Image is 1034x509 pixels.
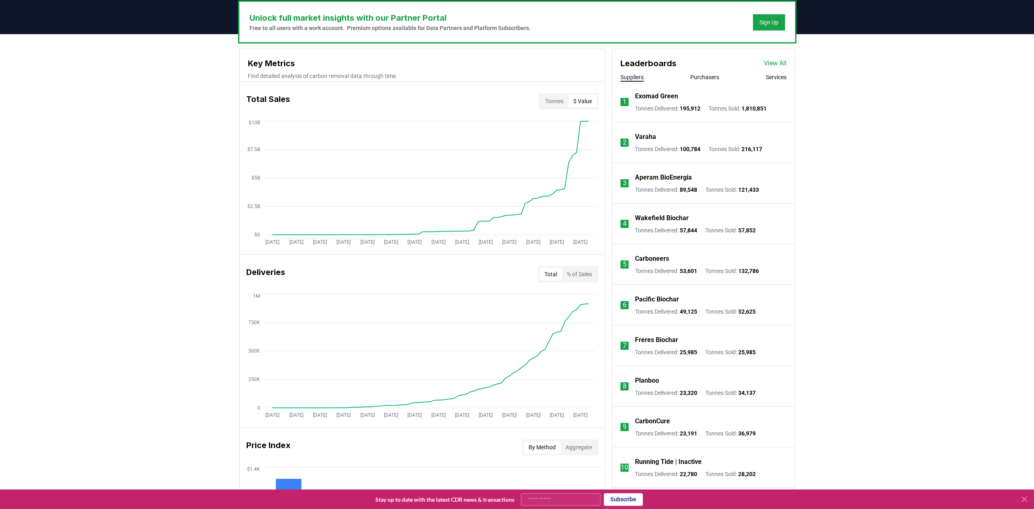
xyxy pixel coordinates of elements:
[336,239,351,245] tspan: [DATE]
[360,239,374,245] tspan: [DATE]
[622,341,626,351] p: 7
[431,239,445,245] tspan: [DATE]
[248,72,597,80] p: Find detailed analysis of carbon removal data through time.
[247,204,260,209] tspan: $2.5B
[738,390,756,396] span: 34,137
[635,173,692,182] a: Aperam BioEnergia
[247,147,260,152] tspan: $7.5B
[408,412,422,418] tspan: [DATE]
[550,239,564,245] tspan: [DATE]
[246,93,290,109] h3: Total Sales
[253,293,260,299] tspan: 1M
[680,146,700,152] span: 100,784
[622,138,626,147] p: 2
[635,91,678,101] p: Exomad Green
[479,239,493,245] tspan: [DATE]
[502,239,516,245] tspan: [DATE]
[680,186,697,193] span: 89,548
[622,260,626,269] p: 5
[705,429,756,438] p: Tonnes Sold :
[738,308,756,315] span: 52,625
[540,95,568,108] button: Tonnes
[705,308,756,316] p: Tonnes Sold :
[635,429,697,438] p: Tonnes Delivered :
[248,377,260,382] tspan: 250K
[257,405,260,411] tspan: 0
[568,95,597,108] button: $ Value
[561,441,597,454] button: Aggregate
[635,308,697,316] p: Tonnes Delivered :
[622,219,626,229] p: 4
[524,441,561,454] button: By Method
[738,186,759,193] span: 121,433
[622,178,626,188] p: 3
[680,390,697,396] span: 23,320
[479,412,493,418] tspan: [DATE]
[251,175,260,181] tspan: $5B
[313,412,327,418] tspan: [DATE]
[248,120,260,126] tspan: $10B
[635,213,689,223] a: Wakefield Biochar
[246,439,290,455] h3: Price Index
[635,348,697,356] p: Tonnes Delivered :
[526,412,540,418] tspan: [DATE]
[741,146,762,152] span: 216,117
[709,145,762,153] p: Tonnes Sold :
[622,381,626,391] p: 8
[738,227,756,234] span: 57,852
[289,239,303,245] tspan: [DATE]
[249,24,531,32] p: Free to all users with a work account. Premium options available for Data Partners and Platform S...
[635,295,679,304] a: Pacific Biochar
[455,239,469,245] tspan: [DATE]
[738,471,756,477] span: 28,202
[738,430,756,437] span: 36,979
[705,470,756,478] p: Tonnes Sold :
[384,412,398,418] tspan: [DATE]
[502,412,516,418] tspan: [DATE]
[764,58,787,68] a: View All
[248,57,597,69] h3: Key Metrics
[573,412,587,418] tspan: [DATE]
[254,232,260,238] tspan: $0
[635,267,697,275] p: Tonnes Delivered :
[265,239,280,245] tspan: [DATE]
[680,105,700,112] span: 195,912
[680,349,697,355] span: 25,985
[635,376,659,386] a: Planboo
[247,466,260,472] tspan: $1.4K
[705,267,759,275] p: Tonnes Sold :
[690,73,719,81] button: Purchasers
[705,389,756,397] p: Tonnes Sold :
[680,430,697,437] span: 23,191
[246,266,285,282] h3: Deliveries
[635,457,702,467] a: Running Tide | Inactive
[622,97,626,107] p: 1
[738,268,759,274] span: 132,786
[384,239,398,245] tspan: [DATE]
[313,239,327,245] tspan: [DATE]
[622,422,626,432] p: 9
[540,268,562,281] button: Total
[705,348,756,356] p: Tonnes Sold :
[738,349,756,355] span: 25,985
[635,254,669,264] a: Carboneers
[620,73,644,81] button: Suppliers
[455,412,469,418] tspan: [DATE]
[705,186,759,194] p: Tonnes Sold :
[753,14,785,30] button: Sign Up
[550,412,564,418] tspan: [DATE]
[526,239,540,245] tspan: [DATE]
[680,227,697,234] span: 57,844
[622,300,626,310] p: 6
[635,416,670,426] p: CarbonCure
[431,412,445,418] tspan: [DATE]
[573,239,587,245] tspan: [DATE]
[635,104,700,113] p: Tonnes Delivered :
[635,132,656,142] p: Varaha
